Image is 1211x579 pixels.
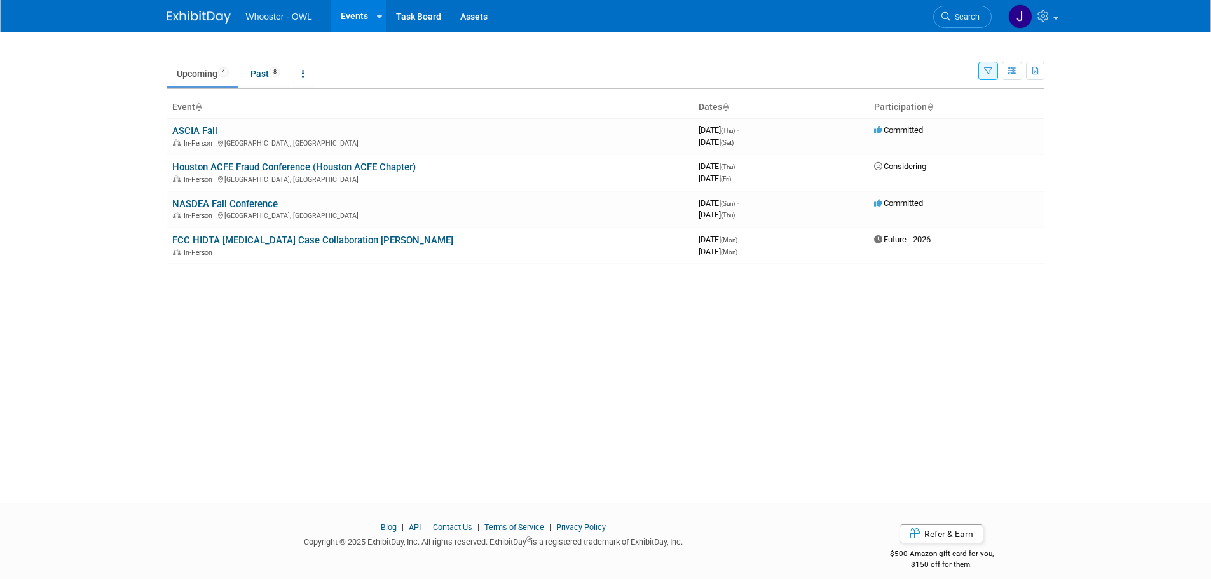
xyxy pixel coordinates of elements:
[721,212,735,219] span: (Thu)
[1008,4,1032,29] img: James Justus
[874,161,926,171] span: Considering
[546,522,554,532] span: |
[173,175,181,182] img: In-Person Event
[699,174,731,183] span: [DATE]
[167,97,694,118] th: Event
[739,235,741,244] span: -
[167,533,821,548] div: Copyright © 2025 ExhibitDay, Inc. All rights reserved. ExhibitDay is a registered trademark of Ex...
[172,161,416,173] a: Houston ACFE Fraud Conference (Houston ACFE Chapter)
[556,522,606,532] a: Privacy Policy
[172,174,688,184] div: [GEOGRAPHIC_DATA], [GEOGRAPHIC_DATA]
[699,161,739,171] span: [DATE]
[721,127,735,134] span: (Thu)
[839,540,1044,569] div: $500 Amazon gift card for you,
[184,139,216,147] span: In-Person
[399,522,407,532] span: |
[270,67,280,77] span: 8
[423,522,431,532] span: |
[246,11,312,22] span: Whooster - OWL
[167,11,231,24] img: ExhibitDay
[218,67,229,77] span: 4
[927,102,933,112] a: Sort by Participation Type
[722,102,729,112] a: Sort by Start Date
[699,235,741,244] span: [DATE]
[721,249,737,255] span: (Mon)
[172,235,453,246] a: FCC HIDTA [MEDICAL_DATA] Case Collaboration [PERSON_NAME]
[699,137,734,147] span: [DATE]
[173,139,181,146] img: In-Person Event
[839,559,1044,570] div: $150 off for them.
[381,522,397,532] a: Blog
[737,125,739,135] span: -
[737,198,739,208] span: -
[694,97,869,118] th: Dates
[184,212,216,220] span: In-Person
[173,212,181,218] img: In-Person Event
[184,249,216,257] span: In-Person
[950,12,980,22] span: Search
[699,125,739,135] span: [DATE]
[874,125,923,135] span: Committed
[874,198,923,208] span: Committed
[172,210,688,220] div: [GEOGRAPHIC_DATA], [GEOGRAPHIC_DATA]
[869,97,1044,118] th: Participation
[172,137,688,147] div: [GEOGRAPHIC_DATA], [GEOGRAPHIC_DATA]
[721,139,734,146] span: (Sat)
[721,200,735,207] span: (Sun)
[900,524,983,543] a: Refer & Earn
[737,161,739,171] span: -
[184,175,216,184] span: In-Person
[699,247,737,256] span: [DATE]
[721,236,737,243] span: (Mon)
[409,522,421,532] a: API
[699,198,739,208] span: [DATE]
[526,536,531,543] sup: ®
[474,522,482,532] span: |
[484,522,544,532] a: Terms of Service
[433,522,472,532] a: Contact Us
[167,62,238,86] a: Upcoming4
[721,163,735,170] span: (Thu)
[699,210,735,219] span: [DATE]
[933,6,992,28] a: Search
[721,175,731,182] span: (Fri)
[874,235,931,244] span: Future - 2026
[241,62,290,86] a: Past8
[195,102,202,112] a: Sort by Event Name
[173,249,181,255] img: In-Person Event
[172,198,278,210] a: NASDEA Fall Conference
[172,125,217,137] a: ASCIA Fall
